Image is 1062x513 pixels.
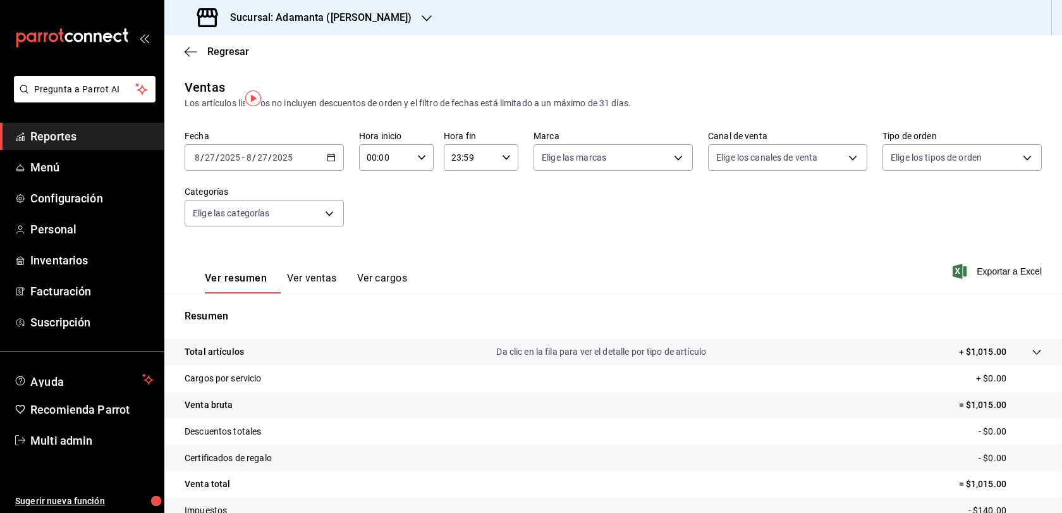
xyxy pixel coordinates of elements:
[246,152,252,163] input: --
[185,478,230,491] p: Venta total
[496,345,706,359] p: Da clic en la fila para ver el detalle por tipo de artículo
[30,190,154,207] span: Configuración
[955,264,1042,279] button: Exportar a Excel
[205,272,267,294] button: Ver resumen
[30,252,154,269] span: Inventarios
[185,187,344,196] label: Categorías
[534,132,693,140] label: Marca
[185,46,249,58] button: Regresar
[359,132,434,140] label: Hora inicio
[193,207,270,219] span: Elige las categorías
[30,283,154,300] span: Facturación
[30,432,154,449] span: Multi admin
[716,151,817,164] span: Elige los canales de venta
[959,399,1042,412] p: = $1,015.00
[185,372,262,385] p: Cargos por servicio
[30,159,154,176] span: Menú
[287,272,337,294] button: Ver ventas
[268,152,272,163] span: /
[30,128,154,145] span: Reportes
[30,401,154,418] span: Recomienda Parrot
[220,10,412,25] h3: Sucursal: Adamanta ([PERSON_NAME])
[257,152,268,163] input: --
[882,132,1042,140] label: Tipo de orden
[185,78,225,97] div: Ventas
[542,151,606,164] span: Elige las marcas
[976,372,1042,385] p: + $0.00
[272,152,293,163] input: ----
[185,452,272,465] p: Certificados de regalo
[204,152,216,163] input: --
[185,425,261,438] p: Descuentos totales
[708,132,867,140] label: Canal de venta
[185,399,233,412] p: Venta bruta
[9,92,156,105] a: Pregunta a Parrot AI
[444,132,518,140] label: Hora fin
[30,221,154,238] span: Personal
[205,272,407,294] div: navigation tabs
[959,345,1006,359] p: + $1,015.00
[219,152,241,163] input: ----
[34,83,136,96] span: Pregunta a Parrot AI
[891,151,982,164] span: Elige los tipos de orden
[959,478,1042,491] p: = $1,015.00
[185,309,1042,324] p: Resumen
[245,90,261,106] img: Tooltip marker
[185,97,1042,110] div: Los artículos listados no incluyen descuentos de orden y el filtro de fechas está limitado a un m...
[185,132,344,140] label: Fecha
[979,425,1042,438] p: - $0.00
[207,46,249,58] span: Regresar
[979,452,1042,465] p: - $0.00
[216,152,219,163] span: /
[185,345,244,359] p: Total artículos
[30,372,137,387] span: Ayuda
[15,495,154,508] span: Sugerir nueva función
[14,76,156,102] button: Pregunta a Parrot AI
[30,314,154,331] span: Suscripción
[357,272,408,294] button: Ver cargos
[139,33,149,43] button: open_drawer_menu
[194,152,200,163] input: --
[242,152,245,163] span: -
[252,152,256,163] span: /
[200,152,204,163] span: /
